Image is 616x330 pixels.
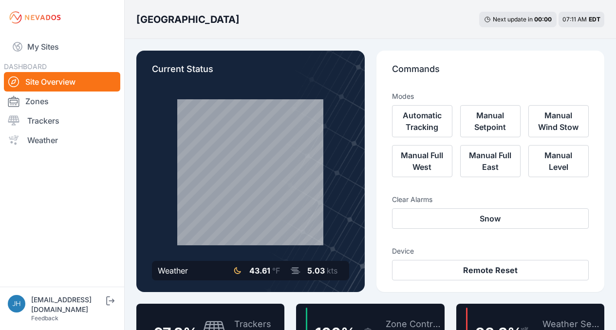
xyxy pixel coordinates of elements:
nav: Breadcrumb [136,7,240,32]
a: Feedback [31,314,58,322]
span: 43.61 [249,266,270,275]
h3: [GEOGRAPHIC_DATA] [136,13,240,26]
h3: Modes [392,92,414,101]
button: Manual Full West [392,145,452,177]
a: Trackers [4,111,120,130]
button: Automatic Tracking [392,105,452,137]
span: °F [272,266,280,275]
h3: Device [392,246,589,256]
img: Nevados [8,10,62,25]
div: [EMAIL_ADDRESS][DOMAIN_NAME] [31,295,104,314]
button: Manual Level [528,145,589,177]
button: Manual Setpoint [460,105,521,137]
a: My Sites [4,35,120,58]
img: jhaberkorn@invenergy.com [8,295,25,312]
div: Weather [158,265,188,276]
div: 00 : 00 [534,16,552,23]
button: Remote Reset [392,260,589,280]
span: DASHBOARD [4,62,47,71]
a: Site Overview [4,72,120,92]
span: kts [327,266,337,275]
span: Next update in [493,16,533,23]
span: EDT [589,16,600,23]
span: 07:11 AM [562,16,587,23]
p: Current Status [152,62,349,84]
a: Weather [4,130,120,150]
h3: Clear Alarms [392,195,589,204]
p: Commands [392,62,589,84]
a: Zones [4,92,120,111]
button: Snow [392,208,589,229]
button: Manual Full East [460,145,521,177]
button: Manual Wind Stow [528,105,589,137]
span: 5.03 [307,266,325,275]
